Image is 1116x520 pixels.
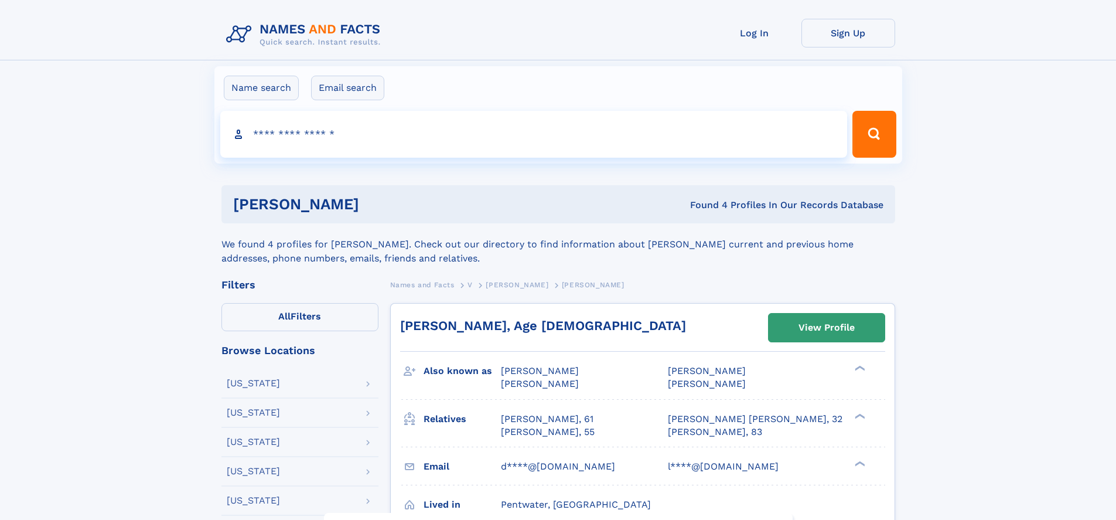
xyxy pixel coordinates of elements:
div: View Profile [798,314,855,341]
div: ❯ [852,365,866,372]
span: [PERSON_NAME] [486,281,548,289]
div: [US_STATE] [227,467,280,476]
h1: [PERSON_NAME] [233,197,525,212]
h3: Lived in [424,495,501,515]
span: V [467,281,473,289]
a: [PERSON_NAME], 83 [668,426,762,439]
a: [PERSON_NAME], 55 [501,426,595,439]
div: ❯ [852,460,866,467]
a: [PERSON_NAME] [486,277,548,292]
h3: Relatives [424,409,501,429]
span: [PERSON_NAME] [562,281,624,289]
div: We found 4 profiles for [PERSON_NAME]. Check out our directory to find information about [PERSON_... [221,223,895,266]
span: [PERSON_NAME] [501,378,579,389]
span: [PERSON_NAME] [668,378,746,389]
label: Name search [224,76,299,100]
div: [US_STATE] [227,408,280,417]
a: Sign Up [801,19,895,47]
div: ❯ [852,412,866,420]
input: search input [220,111,848,158]
div: [US_STATE] [227,437,280,447]
div: Found 4 Profiles In Our Records Database [524,199,883,212]
span: [PERSON_NAME] [668,365,746,376]
a: Log In [708,19,801,47]
a: View Profile [769,314,885,342]
h3: Also known as [424,361,501,381]
img: Logo Names and Facts [221,19,390,50]
span: [PERSON_NAME] [501,365,579,376]
div: [US_STATE] [227,379,280,388]
a: [PERSON_NAME] [PERSON_NAME], 32 [668,413,842,426]
div: Filters [221,280,378,290]
a: Names and Facts [390,277,455,292]
div: Browse Locations [221,345,378,356]
button: Search Button [852,111,896,158]
a: [PERSON_NAME], Age [DEMOGRAPHIC_DATA] [400,318,686,333]
div: [US_STATE] [227,496,280,505]
label: Filters [221,303,378,331]
span: All [278,311,291,322]
h3: Email [424,457,501,477]
span: Pentwater, [GEOGRAPHIC_DATA] [501,499,651,510]
a: V [467,277,473,292]
a: [PERSON_NAME], 61 [501,413,593,426]
label: Email search [311,76,384,100]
